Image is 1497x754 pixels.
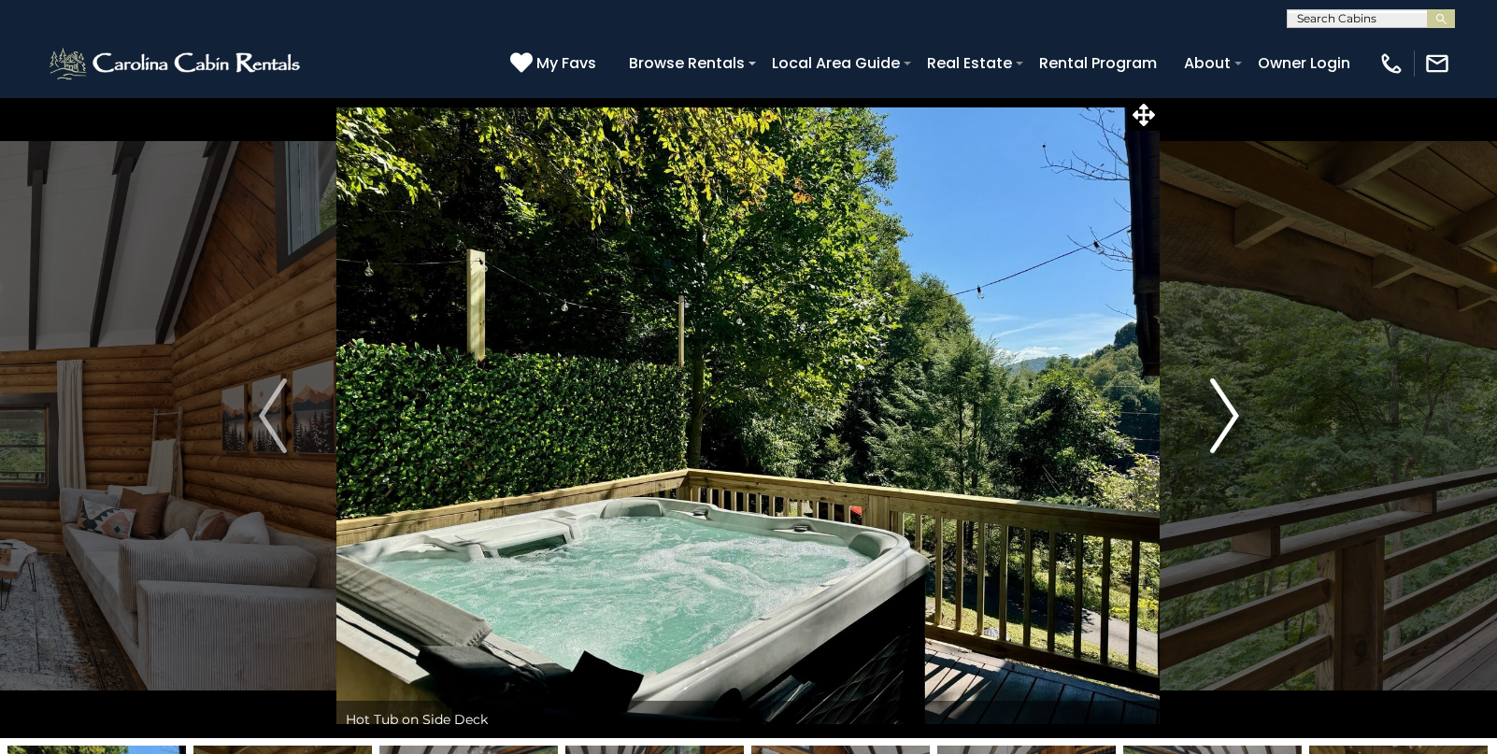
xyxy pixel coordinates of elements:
img: arrow [259,378,287,453]
img: mail-regular-white.png [1424,50,1450,77]
div: Hot Tub on Side Deck [336,701,1160,738]
img: phone-regular-white.png [1378,50,1404,77]
button: Previous [209,93,337,738]
a: My Favs [510,51,601,76]
span: My Favs [536,51,596,75]
a: Local Area Guide [763,47,909,79]
a: Real Estate [918,47,1021,79]
img: arrow [1210,378,1238,453]
a: Rental Program [1030,47,1166,79]
a: About [1175,47,1240,79]
a: Browse Rentals [620,47,754,79]
button: Next [1161,93,1289,738]
a: Owner Login [1248,47,1360,79]
img: White-1-2.png [47,45,306,82]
